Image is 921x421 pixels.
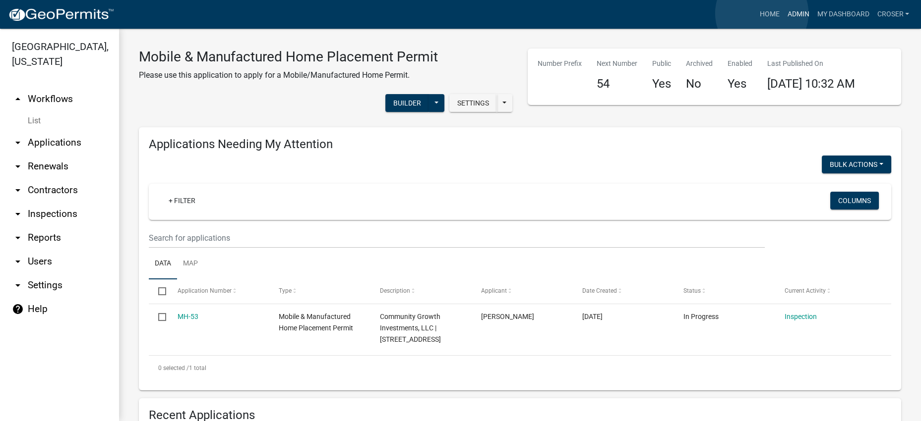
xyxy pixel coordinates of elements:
h4: Applications Needing My Attention [149,137,891,152]
button: Columns [830,192,879,210]
span: Description [380,287,410,294]
datatable-header-cell: Status [674,279,775,303]
p: Archived [686,58,713,69]
span: 0 selected / [158,365,189,371]
span: 04/29/2025 [582,313,603,320]
i: arrow_drop_up [12,93,24,105]
p: Next Number [597,58,637,69]
span: Status [683,287,701,294]
i: arrow_drop_down [12,137,24,149]
div: 1 total [149,356,891,380]
a: My Dashboard [813,5,873,24]
a: Home [755,5,783,24]
i: arrow_drop_down [12,160,24,172]
p: Public [652,58,671,69]
a: Admin [783,5,813,24]
p: Last Published On [767,58,855,69]
datatable-header-cell: Application Number [168,279,269,303]
datatable-header-cell: Current Activity [775,279,876,303]
h4: Yes [652,77,671,91]
span: In Progress [683,313,719,320]
datatable-header-cell: Type [269,279,370,303]
a: + Filter [161,192,203,210]
span: Denise Sims [481,313,534,320]
input: Search for applications [149,228,765,248]
datatable-header-cell: Date Created [573,279,674,303]
p: Enabled [728,58,752,69]
span: [DATE] 10:32 AM [767,77,855,91]
datatable-header-cell: Description [370,279,472,303]
span: Current Activity [785,287,826,294]
a: Data [149,248,177,280]
h4: Yes [728,77,752,91]
button: Settings [449,94,497,112]
span: Mobile & Manufactured Home Placement Permit [279,313,353,332]
h3: Mobile & Manufactured Home Placement Permit [139,49,438,65]
i: arrow_drop_down [12,256,24,267]
button: Bulk Actions [822,156,891,173]
span: Application Number [178,287,232,294]
span: Date Created [582,287,617,294]
a: Inspection [785,313,817,320]
i: arrow_drop_down [12,208,24,220]
p: Please use this application to apply for a Mobile/Manufactured Home Permit. [139,69,438,81]
span: Community Growth Investments, LLC | 261 N WALNUT ST | N/A [380,313,441,343]
i: arrow_drop_down [12,279,24,291]
i: arrow_drop_down [12,232,24,244]
h4: 54 [597,77,637,91]
span: Type [279,287,292,294]
h4: No [686,77,713,91]
i: arrow_drop_down [12,184,24,196]
a: croser [873,5,913,24]
button: Builder [385,94,429,112]
span: Applicant [481,287,507,294]
a: MH-53 [178,313,198,320]
i: help [12,303,24,315]
a: Map [177,248,204,280]
datatable-header-cell: Applicant [472,279,573,303]
datatable-header-cell: Select [149,279,168,303]
p: Number Prefix [538,58,582,69]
